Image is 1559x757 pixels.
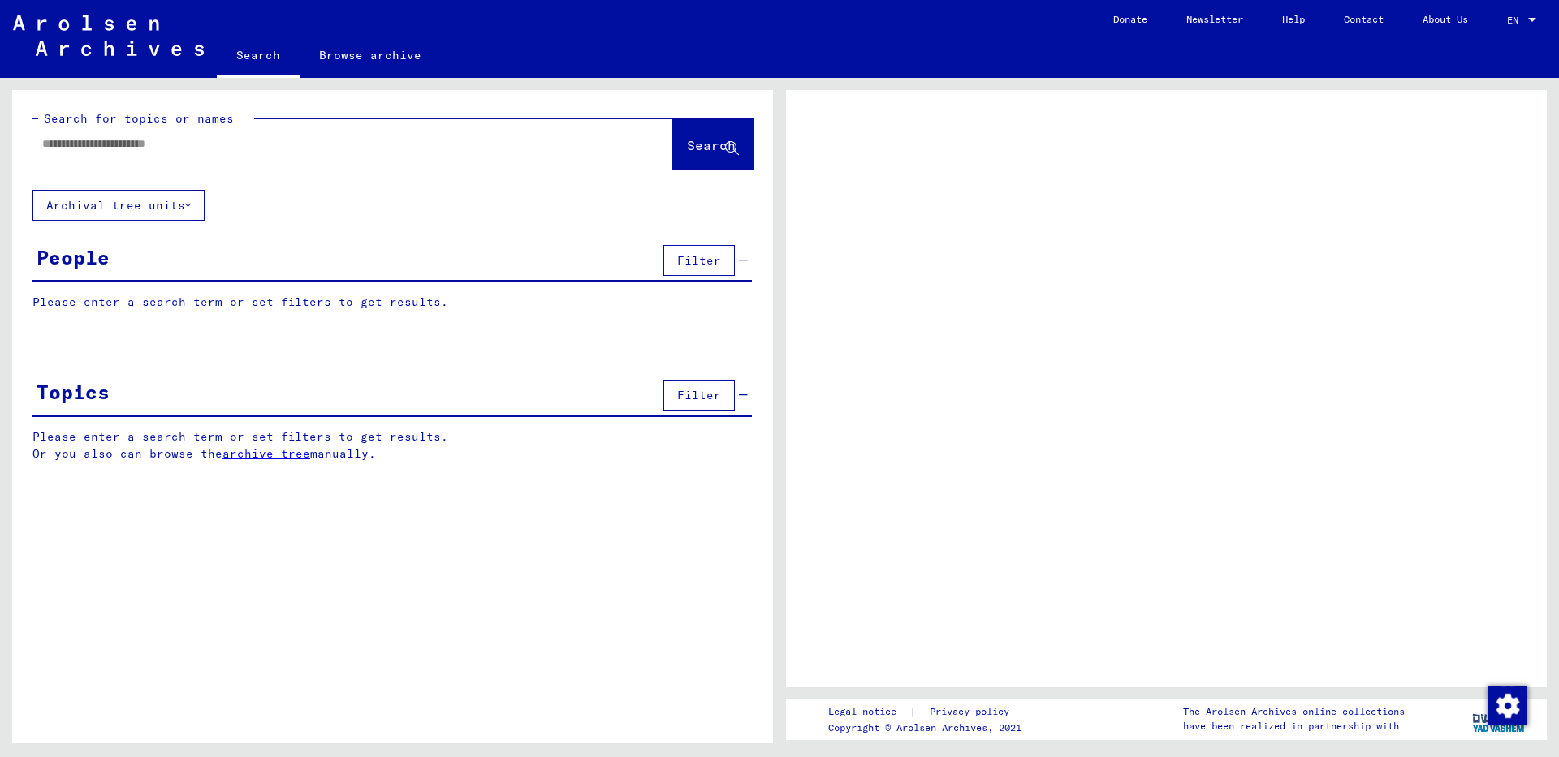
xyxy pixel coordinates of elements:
[663,245,735,276] button: Filter
[828,720,1029,735] p: Copyright © Arolsen Archives, 2021
[828,703,909,720] a: Legal notice
[677,253,721,268] span: Filter
[32,294,752,311] p: Please enter a search term or set filters to get results.
[677,388,721,402] span: Filter
[917,703,1029,720] a: Privacy policy
[663,380,735,411] button: Filter
[37,377,110,406] div: Topics
[687,137,736,153] span: Search
[32,190,205,221] button: Archival tree units
[44,111,234,126] mat-label: Search for topics or names
[222,446,310,461] a: archive tree
[828,703,1029,720] div: |
[1488,686,1527,725] img: Change consent
[300,36,441,75] a: Browse archive
[32,428,753,462] p: Please enter a search term or set filters to get results. Or you also can browse the manually.
[13,15,204,56] img: Arolsen_neg.svg
[37,243,110,272] div: People
[673,119,753,170] button: Search
[1183,719,1405,733] p: have been realized in partnership with
[1183,704,1405,719] p: The Arolsen Archives online collections
[217,36,300,78] a: Search
[1507,15,1525,26] span: EN
[1469,699,1530,739] img: yv_logo.png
